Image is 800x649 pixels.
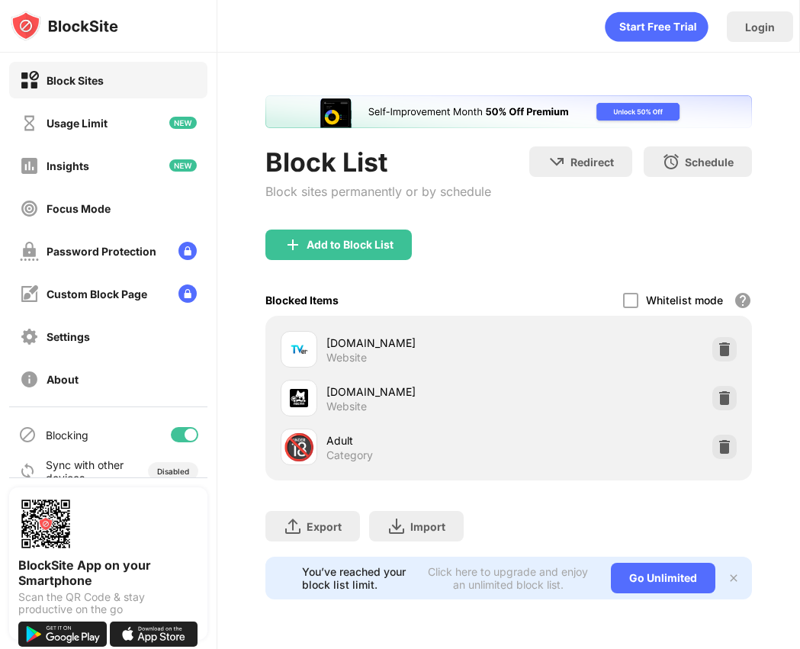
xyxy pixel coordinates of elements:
div: Category [326,448,373,462]
div: Website [326,351,367,365]
div: Blocking [46,429,88,442]
div: Usage Limit [47,117,108,130]
div: Blocked Items [265,294,339,307]
div: animation [605,11,708,42]
div: 🔞 [283,432,315,463]
img: new-icon.svg [169,159,197,172]
div: Click here to upgrade and enjoy an unlimited block list. [423,565,593,591]
div: Password Protection [47,245,156,258]
div: Settings [47,330,90,343]
div: About [47,373,79,386]
img: lock-menu.svg [178,242,197,260]
img: favicons [290,389,308,407]
div: Schedule [685,156,734,169]
div: [DOMAIN_NAME] [326,335,509,351]
div: Go Unlimited [611,563,715,593]
img: new-icon.svg [169,117,197,129]
div: Login [745,21,775,34]
div: Custom Block Page [47,288,147,300]
div: [DOMAIN_NAME] [326,384,509,400]
div: Scan the QR Code & stay productive on the go [18,591,198,615]
img: favicons [290,340,308,358]
div: Adult [326,432,509,448]
img: block-on.svg [20,71,39,90]
div: Insights [47,159,89,172]
img: customize-block-page-off.svg [20,284,39,304]
img: password-protection-off.svg [20,242,39,261]
img: logo-blocksite.svg [11,11,118,41]
img: settings-off.svg [20,327,39,346]
img: lock-menu.svg [178,284,197,303]
div: Add to Block List [307,239,394,251]
img: blocking-icon.svg [18,426,37,444]
img: focus-off.svg [20,199,39,218]
img: download-on-the-app-store.svg [110,622,198,647]
img: about-off.svg [20,370,39,389]
div: Focus Mode [47,202,111,215]
div: You’ve reached your block list limit. [302,565,415,591]
div: Whitelist mode [646,294,723,307]
img: sync-icon.svg [18,462,37,480]
div: Disabled [157,467,189,476]
img: get-it-on-google-play.svg [18,622,107,647]
div: BlockSite App on your Smartphone [18,557,198,588]
div: Export [307,520,342,533]
div: Redirect [570,156,614,169]
iframe: Banner [265,95,752,128]
div: Block Sites [47,74,104,87]
div: Block List [265,146,491,178]
img: options-page-qr-code.png [18,496,73,551]
div: Website [326,400,367,413]
img: time-usage-off.svg [20,114,39,133]
img: x-button.svg [728,572,740,584]
img: insights-off.svg [20,156,39,175]
div: Block sites permanently or by schedule [265,184,491,199]
div: Import [410,520,445,533]
div: Sync with other devices [46,458,124,484]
